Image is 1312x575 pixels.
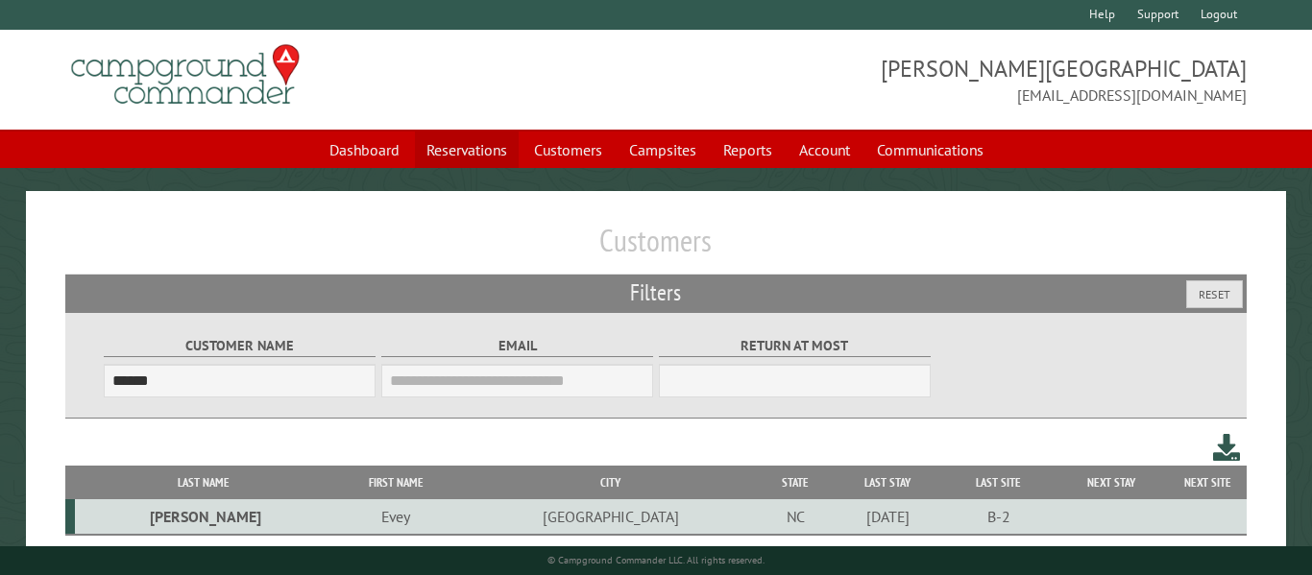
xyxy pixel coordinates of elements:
[832,466,944,499] th: Last Stay
[318,132,411,168] a: Dashboard
[1054,466,1170,499] th: Next Stay
[75,466,330,499] th: Last Name
[659,335,931,357] label: Return at most
[331,499,461,535] td: Evey
[835,507,940,526] div: [DATE]
[865,132,995,168] a: Communications
[381,335,653,357] label: Email
[712,132,784,168] a: Reports
[760,466,832,499] th: State
[547,554,765,566] small: © Campground Commander LLC. All rights reserved.
[331,466,461,499] th: First Name
[618,132,708,168] a: Campsites
[104,335,376,357] label: Customer Name
[65,37,305,112] img: Campground Commander
[461,466,760,499] th: City
[943,499,1054,535] td: B-2
[943,466,1054,499] th: Last Site
[1186,280,1243,308] button: Reset
[65,222,1246,275] h1: Customers
[656,53,1247,107] span: [PERSON_NAME][GEOGRAPHIC_DATA] [EMAIL_ADDRESS][DOMAIN_NAME]
[1170,466,1247,499] th: Next Site
[522,132,614,168] a: Customers
[461,499,760,535] td: [GEOGRAPHIC_DATA]
[415,132,519,168] a: Reservations
[760,499,832,535] td: NC
[1213,430,1241,466] a: Download this customer list (.csv)
[788,132,862,168] a: Account
[75,499,330,535] td: [PERSON_NAME]
[65,275,1246,311] h2: Filters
